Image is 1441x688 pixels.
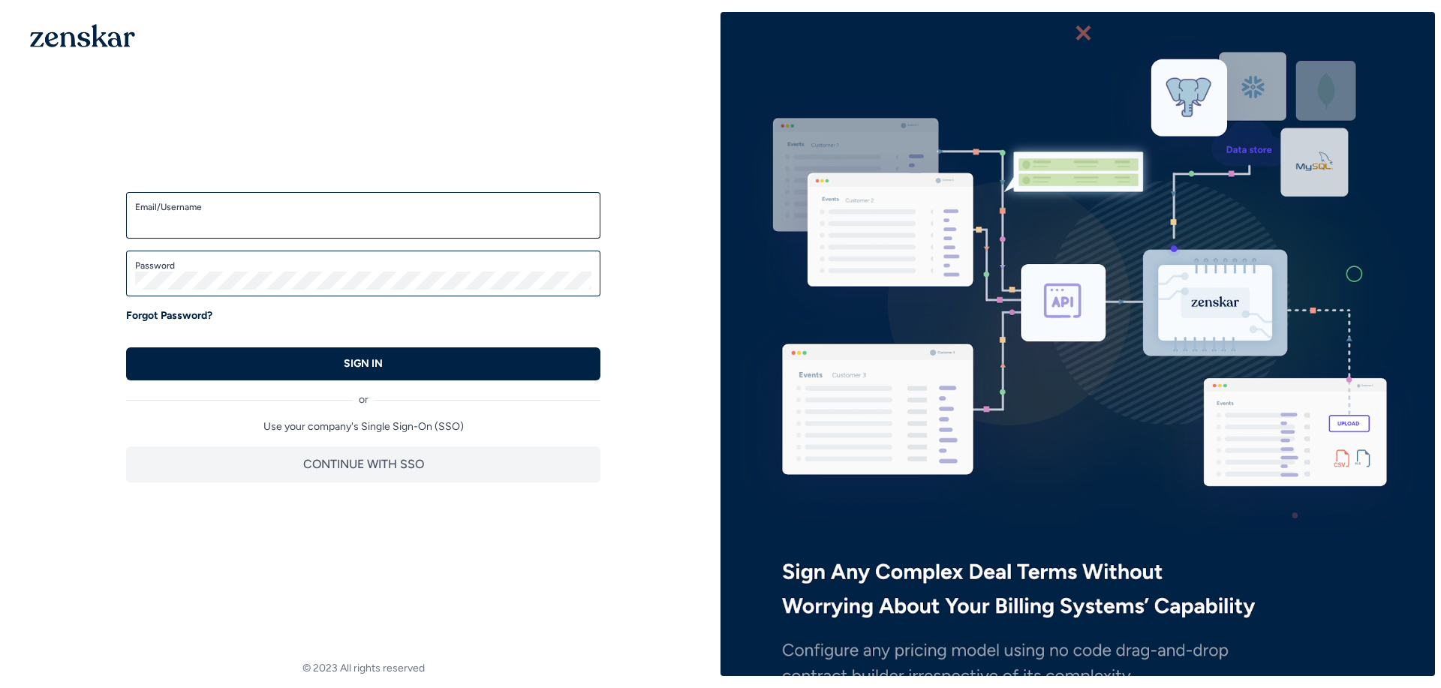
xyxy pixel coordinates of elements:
[135,260,591,272] label: Password
[126,446,600,482] button: CONTINUE WITH SSO
[344,356,383,371] p: SIGN IN
[126,380,600,407] div: or
[6,661,720,676] footer: © 2023 All rights reserved
[126,308,212,323] a: Forgot Password?
[30,24,135,47] img: 1OGAJ2xQqyY4LXKgY66KYq0eOWRCkrZdAb3gUhuVAqdWPZE9SRJmCz+oDMSn4zDLXe31Ii730ItAGKgCKgCCgCikA4Av8PJUP...
[126,347,600,380] button: SIGN IN
[126,419,600,434] p: Use your company's Single Sign-On (SSO)
[135,201,591,213] label: Email/Username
